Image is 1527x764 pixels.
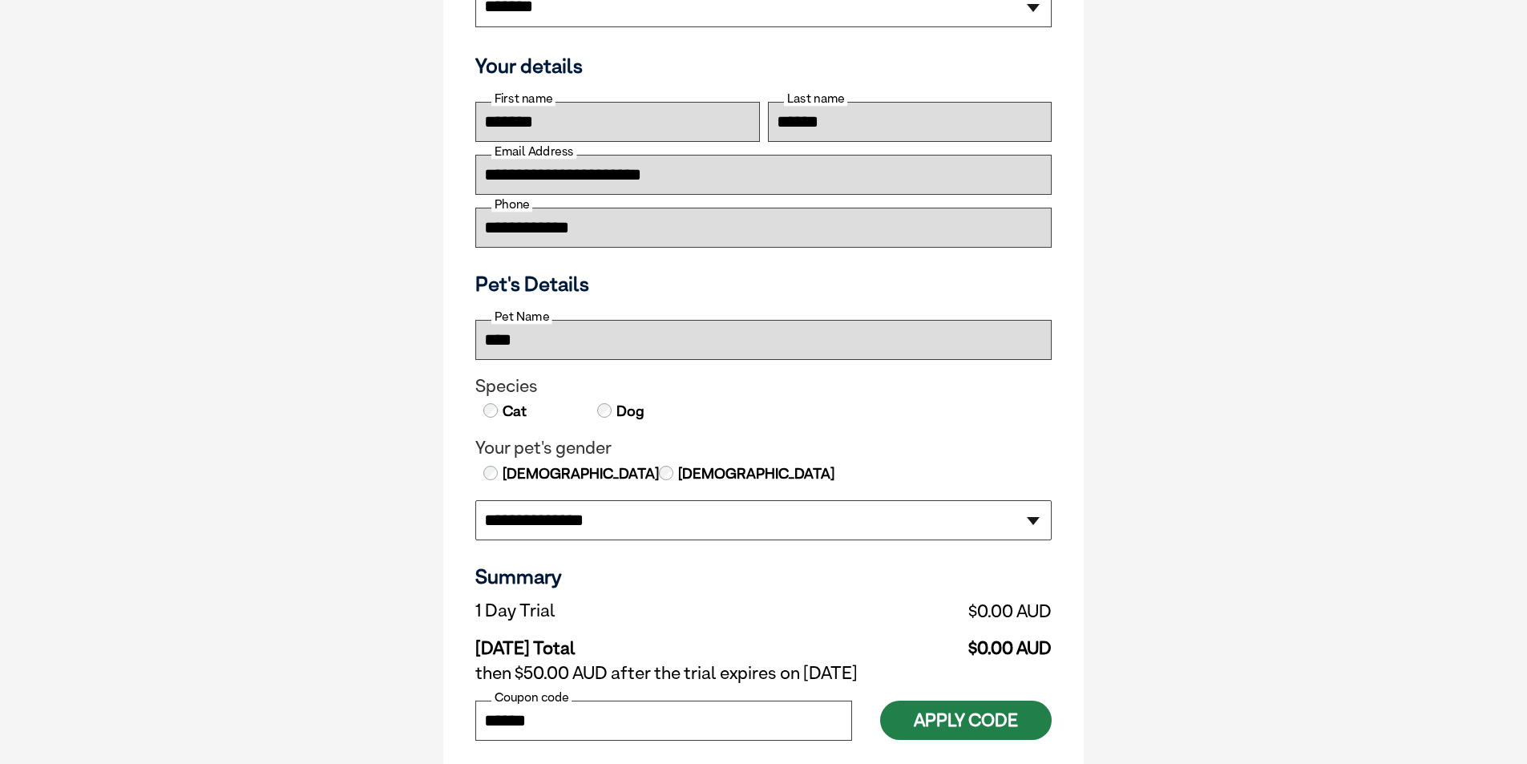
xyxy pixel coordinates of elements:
legend: Your pet's gender [475,438,1052,459]
label: Phone [491,197,532,212]
td: [DATE] Total [475,625,789,659]
td: 1 Day Trial [475,596,789,625]
label: Coupon code [491,690,572,705]
label: First name [491,91,555,106]
legend: Species [475,376,1052,397]
button: Apply Code [880,701,1052,740]
h3: Your details [475,54,1052,78]
label: Email Address [491,144,576,159]
td: then $50.00 AUD after the trial expires on [DATE] [475,659,1052,688]
td: $0.00 AUD [789,625,1052,659]
h3: Pet's Details [469,272,1058,296]
td: $0.00 AUD [789,596,1052,625]
h3: Summary [475,564,1052,588]
label: Last name [784,91,847,106]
